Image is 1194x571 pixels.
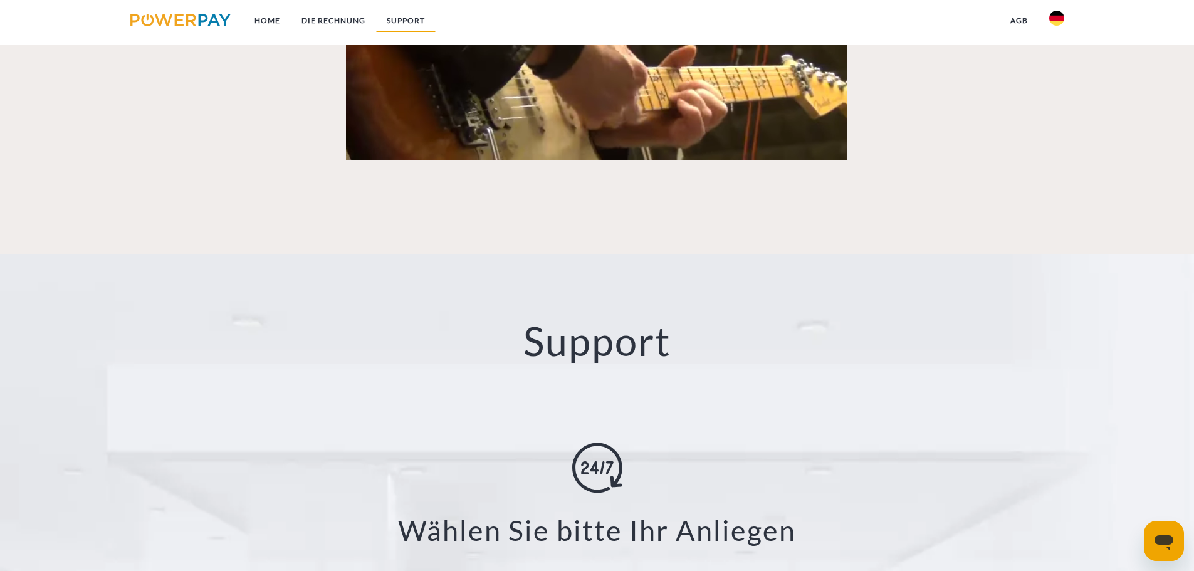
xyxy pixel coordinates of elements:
a: Home [244,9,291,32]
h3: Wählen Sie bitte Ihr Anliegen [75,513,1119,548]
a: SUPPORT [376,9,436,32]
a: DIE RECHNUNG [291,9,376,32]
a: Fallback Image [158,5,1037,160]
img: online-shopping.svg [572,443,622,493]
iframe: Schaltfläche zum Öffnen des Messaging-Fensters [1144,521,1184,561]
img: logo-powerpay.svg [130,14,231,26]
h2: Support [60,317,1134,366]
a: agb [1000,9,1039,32]
img: de [1049,11,1064,26]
